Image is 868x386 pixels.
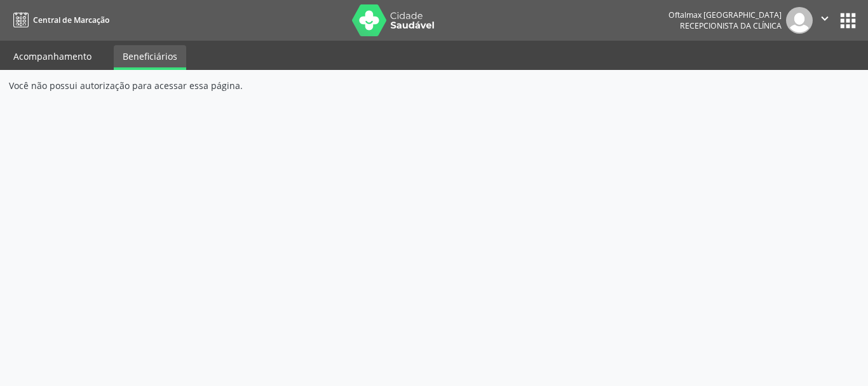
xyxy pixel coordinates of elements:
a: Acompanhamento [4,45,100,67]
a: Central de Marcação [9,10,109,31]
div: Você não possui autorização para acessar essa página. [9,79,859,92]
i:  [818,11,832,25]
img: img [786,7,813,34]
button: apps [837,10,859,32]
span: Central de Marcação [33,15,109,25]
a: Beneficiários [114,45,186,70]
div: Oftalmax [GEOGRAPHIC_DATA] [668,10,782,20]
button:  [813,7,837,34]
span: Recepcionista da clínica [680,20,782,31]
